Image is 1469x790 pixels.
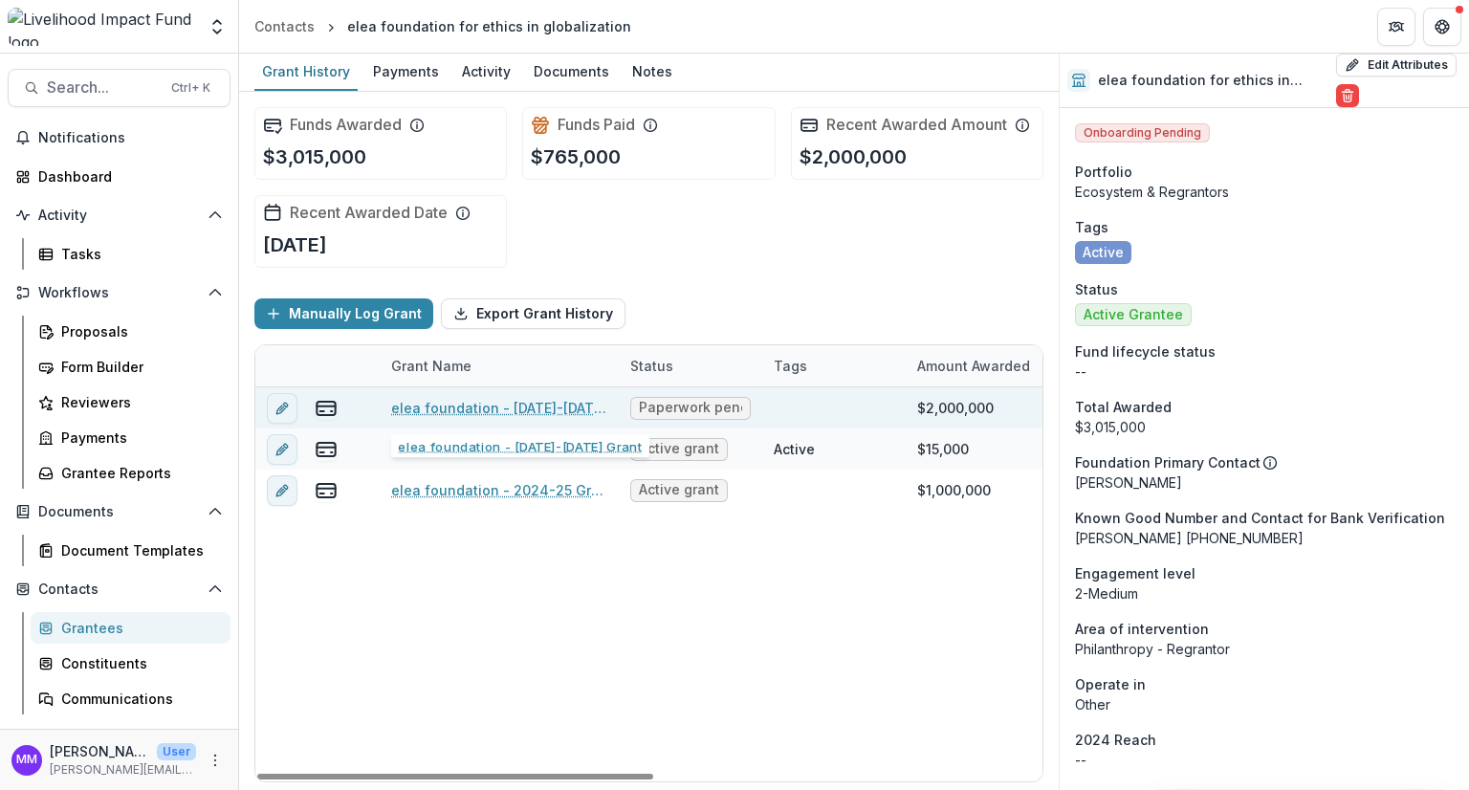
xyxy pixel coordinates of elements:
[38,130,223,146] span: Notifications
[1075,730,1156,750] span: 2024 Reach
[38,504,200,520] span: Documents
[38,166,215,187] div: Dashboard
[1084,307,1183,323] span: Active Grantee
[157,743,196,760] p: User
[61,428,215,448] div: Payments
[762,356,819,376] div: Tags
[365,57,447,85] div: Payments
[1075,452,1261,472] p: Foundation Primary Contact
[8,8,196,46] img: Livelihood Impact Fund logo
[347,16,631,36] div: elea foundation for ethics in globalization
[61,653,215,673] div: Constituents
[8,69,230,107] button: Search...
[558,116,635,134] h2: Funds Paid
[31,612,230,644] a: Grantees
[8,161,230,192] a: Dashboard
[639,441,719,457] span: Active grant
[526,57,617,85] div: Documents
[254,298,433,329] button: Manually Log Grant
[204,8,230,46] button: Open entity switcher
[8,200,230,230] button: Open Activity
[1075,217,1108,237] span: Tags
[167,77,214,99] div: Ctrl + K
[50,761,196,779] p: [PERSON_NAME][EMAIL_ADDRESS][DOMAIN_NAME]
[254,57,358,85] div: Grant History
[380,345,619,386] div: Grant Name
[31,386,230,418] a: Reviewers
[31,647,230,679] a: Constituents
[619,345,762,386] div: Status
[454,57,518,85] div: Activity
[1336,54,1457,77] button: Edit Attributes
[1075,528,1454,548] p: [PERSON_NAME] [PHONE_NUMBER]
[1075,639,1454,659] p: Philanthropy - Regrantor
[61,689,215,709] div: Communications
[315,479,338,502] button: view-payments
[800,143,907,171] p: $2,000,000
[315,438,338,461] button: view-payments
[762,345,906,386] div: Tags
[8,122,230,153] button: Notifications
[290,204,448,222] h2: Recent Awarded Date
[247,12,322,40] a: Contacts
[61,463,215,483] div: Grantee Reports
[1423,8,1461,46] button: Get Help
[1075,583,1454,603] p: 2-Medium
[31,683,230,714] a: Communications
[50,741,149,761] p: [PERSON_NAME]
[1075,694,1454,714] p: Other
[8,496,230,527] button: Open Documents
[31,535,230,566] a: Document Templates
[38,285,200,301] span: Workflows
[254,16,315,36] div: Contacts
[826,116,1007,134] h2: Recent Awarded Amount
[31,422,230,453] a: Payments
[1075,162,1132,182] span: Portfolio
[38,582,200,598] span: Contacts
[1336,84,1359,107] button: Delete
[247,12,639,40] nav: breadcrumb
[391,439,570,459] a: Zydii - 2025 Grant via elea
[16,754,37,766] div: Miriam Mwangi
[917,480,991,500] div: $1,000,000
[526,54,617,91] a: Documents
[1377,8,1415,46] button: Partners
[315,397,338,420] button: view-payments
[267,475,297,506] button: edit
[8,277,230,308] button: Open Workflows
[1075,619,1209,639] span: Area of intervention
[8,574,230,604] button: Open Contacts
[1098,73,1328,89] h2: elea foundation for ethics in globalization
[61,540,215,560] div: Document Templates
[906,345,1049,386] div: Amount Awarded
[639,482,719,498] span: Active grant
[61,392,215,412] div: Reviewers
[61,244,215,264] div: Tasks
[441,298,625,329] button: Export Grant History
[380,356,483,376] div: Grant Name
[61,321,215,341] div: Proposals
[61,357,215,377] div: Form Builder
[625,57,680,85] div: Notes
[1075,563,1195,583] span: Engagement level
[391,480,607,500] a: elea foundation - 2024-25 Grant
[61,618,215,638] div: Grantees
[625,54,680,91] a: Notes
[204,749,227,772] button: More
[531,143,621,171] p: $765,000
[47,78,160,97] span: Search...
[267,393,297,424] button: edit
[31,316,230,347] a: Proposals
[31,238,230,270] a: Tasks
[1075,341,1216,362] span: Fund lifecycle status
[365,54,447,91] a: Payments
[1075,508,1445,528] span: Known Good Number and Contact for Bank Verification
[38,208,200,224] span: Activity
[1075,397,1172,417] span: Total Awarded
[267,434,297,465] button: edit
[1075,182,1454,202] p: Ecosystem & Regrantors
[917,398,994,418] div: $2,000,000
[1083,245,1124,261] span: Active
